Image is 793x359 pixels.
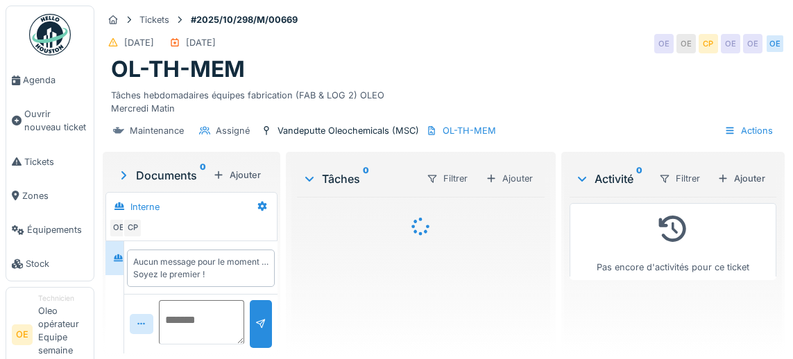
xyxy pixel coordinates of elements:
div: OE [765,34,785,53]
div: Actions [718,121,779,141]
span: Tickets [24,155,88,168]
div: Interne [130,200,160,213]
sup: 0 [636,170,642,187]
div: Tâches hebdomadaires équipes fabrication (FAB & LOG 2) OLEO Mercredi Matin [111,83,776,115]
div: OE [676,34,696,53]
span: Zones [22,189,88,202]
div: OE [743,34,762,53]
div: Ajouter [712,169,771,188]
span: Stock [26,257,88,270]
div: Documents [117,167,207,184]
div: Tickets [139,13,169,26]
div: Maintenance [130,124,184,137]
a: Zones [6,179,94,213]
div: Technicien [38,293,88,304]
strong: #2025/10/298/M/00669 [185,13,303,26]
div: OE [721,34,740,53]
span: Équipements [27,223,88,236]
sup: 0 [363,170,369,187]
h1: OL-TH-MEM [111,56,245,82]
div: OL-TH-MEM [443,124,496,137]
div: Ajouter [479,168,539,189]
span: Ouvrir nouveau ticket [24,107,88,134]
img: Badge_color-CXgf-gQk.svg [29,14,71,55]
span: Agenda [23,73,88,87]
div: CP [699,34,718,53]
sup: 0 [200,167,206,184]
a: Tickets [6,145,94,179]
div: CP [123,218,142,238]
div: Ajouter [207,166,266,184]
div: Filtrer [420,168,474,189]
div: [DATE] [186,36,216,49]
div: Aucun message pour le moment … Soyez le premier ! [133,256,269,281]
div: Activité [575,170,647,187]
div: Vandeputte Oleochemicals (MSC) [278,124,419,137]
a: Stock [6,247,94,281]
a: Agenda [6,63,94,97]
div: Assigné [216,124,250,137]
li: OE [12,324,33,345]
a: Ouvrir nouveau ticket [6,97,94,144]
div: Tâches [302,170,414,187]
div: Filtrer [653,168,706,189]
div: OE [109,218,128,238]
div: Pas encore d'activités pour ce ticket [579,209,767,274]
a: Équipements [6,213,94,247]
div: [DATE] [124,36,154,49]
div: OE [654,34,674,53]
